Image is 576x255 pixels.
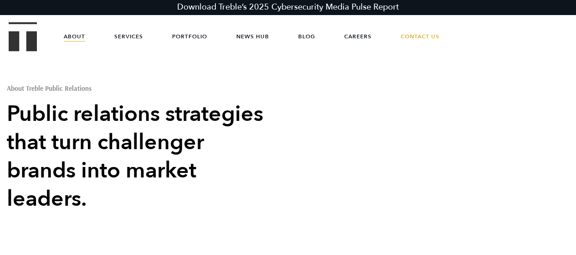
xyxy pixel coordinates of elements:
[7,100,272,213] h2: Public relations strategies that turn challenger brands into market leaders.
[298,23,315,50] a: Blog
[401,23,439,50] a: Contact Us
[9,22,37,51] img: Treble logo
[9,23,36,51] a: Treble Homepage
[172,23,207,50] a: Portfolio
[114,23,143,50] a: Services
[236,23,269,50] a: News Hub
[64,23,85,50] a: About
[7,85,272,92] h1: About Treble Public Relations
[344,23,372,50] a: Careers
